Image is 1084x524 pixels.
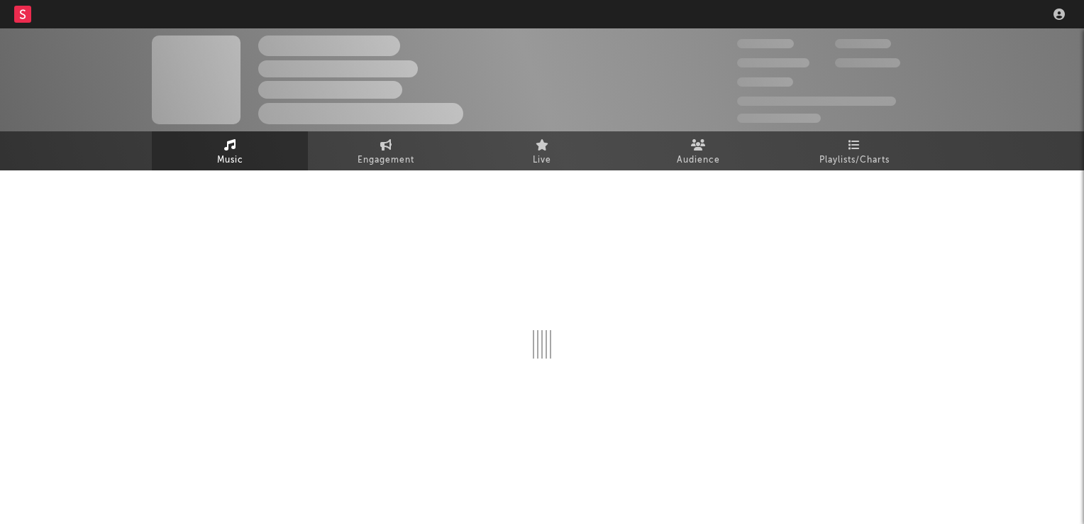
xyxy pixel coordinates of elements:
span: Jump Score: 85.0 [737,114,821,123]
span: 1,000,000 [835,58,900,67]
a: Music [152,131,308,170]
a: Playlists/Charts [776,131,932,170]
span: Live [533,152,551,169]
a: Live [464,131,620,170]
span: Engagement [358,152,414,169]
a: Engagement [308,131,464,170]
span: 100,000 [737,77,793,87]
span: Playlists/Charts [819,152,890,169]
span: Music [217,152,243,169]
span: 100,000 [835,39,891,48]
span: Audience [677,152,720,169]
a: Audience [620,131,776,170]
span: 50,000,000 [737,58,809,67]
span: 300,000 [737,39,794,48]
span: 50,000,000 Monthly Listeners [737,97,896,106]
